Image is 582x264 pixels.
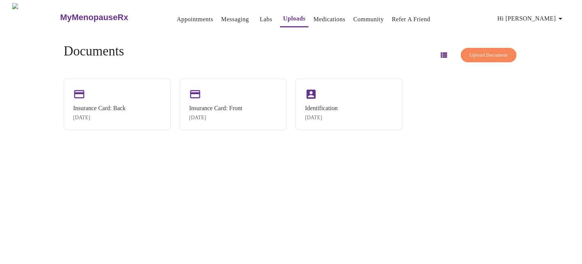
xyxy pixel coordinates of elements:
div: [DATE] [305,115,338,121]
button: Community [350,12,387,27]
h4: Documents [64,44,124,59]
a: Uploads [283,13,305,24]
button: Switch to list view [435,46,453,64]
button: Medications [310,12,348,27]
button: Labs [254,12,278,27]
a: Community [353,14,384,25]
a: Appointments [177,14,213,25]
a: Messaging [221,14,249,25]
button: Uploads [280,11,308,27]
a: Medications [313,14,345,25]
div: [DATE] [73,115,126,121]
img: MyMenopauseRx Logo [12,3,59,32]
button: Appointments [174,12,216,27]
button: Hi [PERSON_NAME] [494,11,568,26]
div: [DATE] [189,115,242,121]
button: Refer a Friend [389,12,433,27]
a: MyMenopauseRx [59,4,158,31]
span: Hi [PERSON_NAME] [498,13,565,24]
a: Refer a Friend [392,14,430,25]
span: Upload Document [469,51,508,60]
div: Insurance Card: Front [189,105,242,112]
div: Insurance Card: Back [73,105,126,112]
h3: MyMenopauseRx [60,13,128,22]
button: Messaging [218,12,252,27]
a: Labs [260,14,272,25]
button: Upload Document [461,48,516,63]
div: Identification [305,105,338,112]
